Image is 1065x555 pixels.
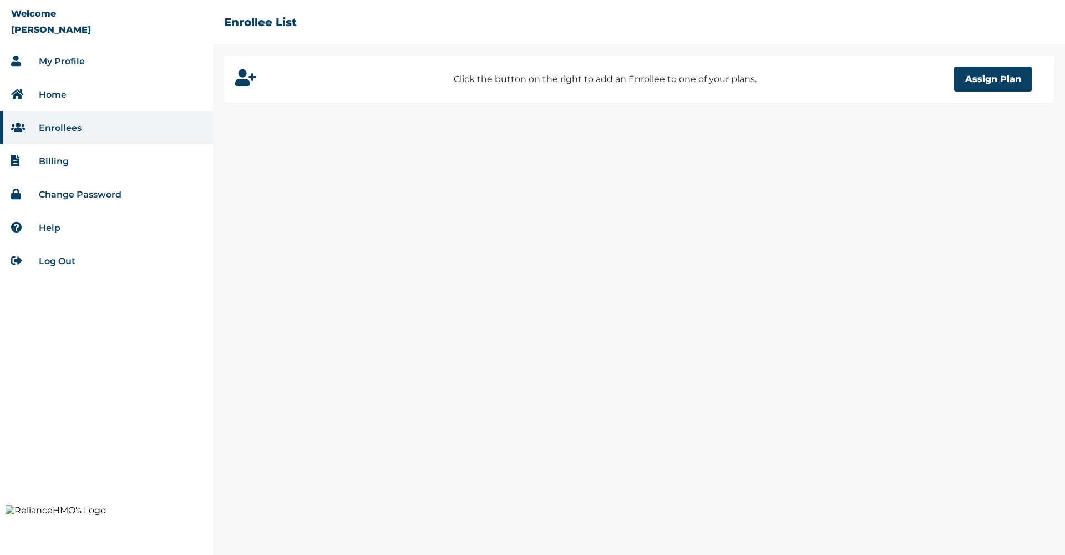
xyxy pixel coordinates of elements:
a: Enrollees [39,123,82,133]
a: My Profile [39,56,85,67]
p: Click the button on the right to add an Enrollee to one of your plans. [454,73,757,86]
p: Welcome [11,8,56,19]
a: Home [39,89,67,100]
p: [PERSON_NAME] [11,24,91,35]
a: Help [39,223,60,233]
a: Change Password [39,189,121,200]
img: RelianceHMO's Logo [6,505,207,516]
a: Log Out [39,256,75,266]
button: Assign Plan [954,67,1032,92]
h2: Enrollee List [224,16,297,29]
a: Billing [39,156,69,167]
